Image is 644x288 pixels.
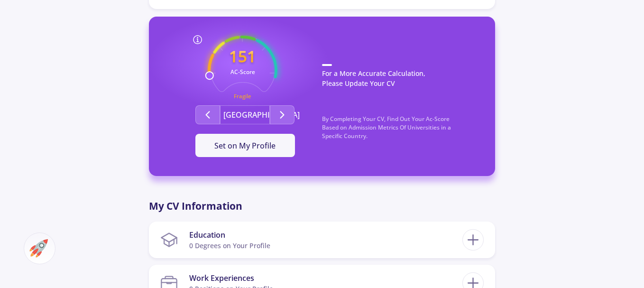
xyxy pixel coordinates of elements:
[189,272,273,284] div: Work Experiences
[322,115,476,150] p: By Completing Your CV, Find Out Your Ac-Score Based on Admission Metrics Of Universities in a Spe...
[234,93,251,100] text: Fragile
[220,105,270,124] button: [GEOGRAPHIC_DATA]
[229,46,256,67] text: 151
[230,68,255,76] text: AC-Score
[214,140,276,151] span: Set on My Profile
[322,64,476,98] p: For a More Accurate Calculation, Please Update Your CV
[29,239,48,258] img: ac-market
[195,134,295,158] button: Set on My Profile
[149,199,495,214] p: My CV Information
[189,229,270,241] div: Education
[168,105,322,124] div: Second group
[189,241,270,251] div: 0 Degrees on Your Profile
